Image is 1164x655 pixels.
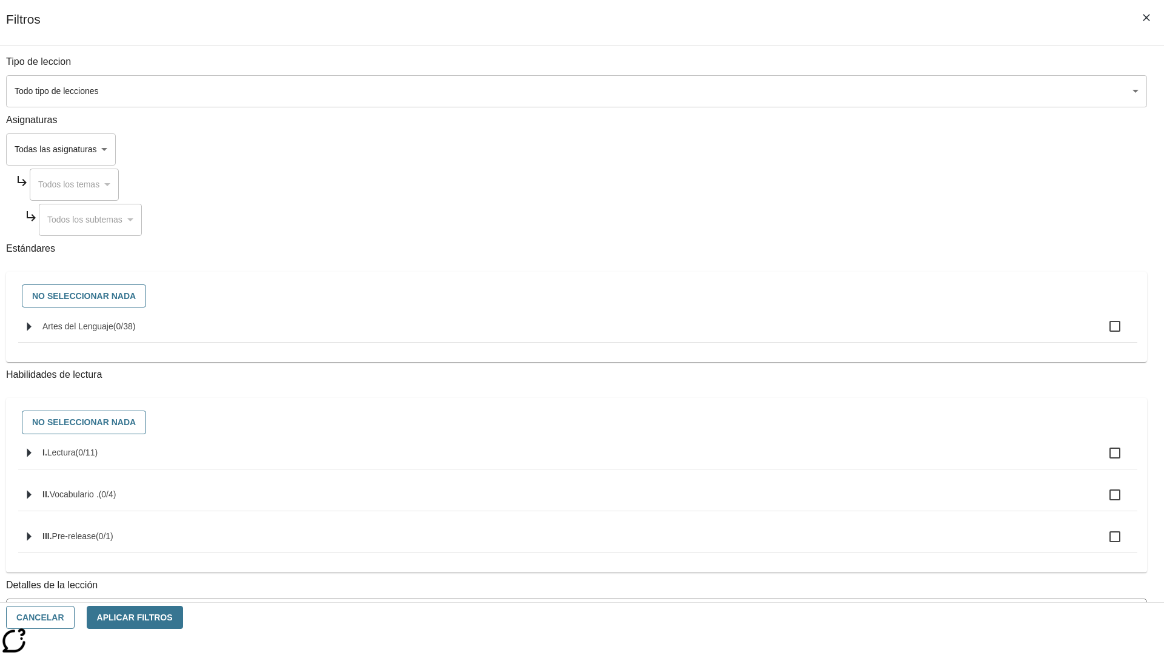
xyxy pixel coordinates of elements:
ul: Seleccione estándares [18,311,1137,352]
div: Seleccione una Asignatura [39,204,142,236]
div: Seleccione un tipo de lección [6,75,1147,107]
p: Estándares [6,242,1147,256]
h1: Filtros [6,12,41,45]
div: Seleccione una Asignatura [6,133,116,166]
span: III. [42,531,52,541]
span: 0 estándares seleccionados/38 estándares en grupo [113,321,136,331]
span: II. [42,489,50,499]
span: 0 estándares seleccionados/4 estándares en grupo [99,489,116,499]
span: Pre-release [52,531,96,541]
div: Seleccione estándares [16,281,1137,311]
span: Lectura [47,448,76,457]
span: Vocabulario . [50,489,99,499]
p: Asignaturas [6,113,1147,127]
button: Cancelar [6,606,75,630]
button: No seleccionar nada [22,284,146,308]
span: I. [42,448,47,457]
span: Artes del Lenguaje [42,321,113,331]
div: Seleccione habilidades [16,408,1137,437]
p: Tipo de leccion [6,55,1147,69]
span: 0 estándares seleccionados/1 estándares en grupo [96,531,113,541]
div: Seleccione una Asignatura [30,169,119,201]
p: Habilidades de lectura [6,368,1147,382]
button: No seleccionar nada [22,411,146,434]
button: Cerrar los filtros del Menú lateral [1134,5,1159,30]
ul: Seleccione habilidades [18,437,1137,563]
button: Aplicar Filtros [87,606,183,630]
p: Detalles de la lección [6,579,1147,593]
div: La Actividad cubre los factores a considerar para el ajuste automático del lexile [7,599,1146,625]
span: 0 estándares seleccionados/11 estándares en grupo [75,448,98,457]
